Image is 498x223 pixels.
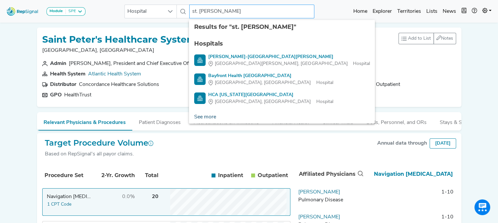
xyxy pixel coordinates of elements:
span: Results for "st. [PERSON_NAME]" [194,23,296,30]
button: Beds, Personnel, and ORs [360,112,433,130]
h2: Target Procedure Volume [45,138,154,148]
span: 0.0% [122,194,135,199]
a: Atlantic Health System [88,71,141,77]
div: Based on RepSignal's all payor claims. [45,150,154,158]
div: [DATE] [430,138,456,149]
span: Notes [441,36,453,41]
th: Total [137,164,159,187]
span: 20 [152,194,158,199]
div: [PERSON_NAME], President and Chief Executive Officer [69,60,199,68]
span: [GEOGRAPHIC_DATA][PERSON_NAME], [GEOGRAPHIC_DATA] [215,60,347,67]
div: Admin [50,60,66,68]
a: News [440,5,459,18]
a: Home [351,5,370,18]
th: Procedure Set [44,164,93,187]
td: 1-10 [364,188,456,208]
span: Add to List [408,35,431,42]
a: Territories [395,5,424,18]
span: Inpatient [218,172,243,179]
button: Add to List [398,33,434,44]
div: HCA [US_STATE][GEOGRAPHIC_DATA] [208,91,333,98]
img: Hospital Search Icon [194,73,206,85]
button: ModuleSPE [46,7,85,16]
span: Outpatient [258,172,288,179]
div: Concordance Healthcare Solutions [79,81,159,89]
button: 1 CPT Code [47,201,72,208]
button: Notes [433,33,456,44]
div: Hospitals [194,39,370,48]
a: See more [189,111,221,124]
a: [PERSON_NAME] [298,214,340,220]
a: Bayfront Health [GEOGRAPHIC_DATA][GEOGRAPHIC_DATA], [GEOGRAPHIC_DATA]Hospital [194,72,370,86]
strong: Module [49,9,63,13]
div: Hospital [208,60,370,67]
button: Relevant Physicians & Procedures [37,112,132,131]
div: Distributor [50,81,76,89]
div: Atlantic Health System [88,70,141,78]
div: Navigation Bronchoscopy [47,193,92,201]
span: [GEOGRAPHIC_DATA], [GEOGRAPHIC_DATA] [215,79,311,86]
input: Search a hospital [189,5,314,18]
a: [PERSON_NAME]-[GEOGRAPHIC_DATA][PERSON_NAME][GEOGRAPHIC_DATA][PERSON_NAME], [GEOGRAPHIC_DATA]Hosp... [194,53,370,67]
a: HCA [US_STATE][GEOGRAPHIC_DATA][GEOGRAPHIC_DATA], [GEOGRAPHIC_DATA]Hospital [194,91,370,105]
div: Health System [50,70,85,78]
div: HealthTrust [64,91,91,99]
div: Hospital [208,98,333,105]
button: Patient Diagnoses [132,112,187,130]
div: Hospital [208,79,333,86]
button: Intel Book [459,5,469,18]
p: [GEOGRAPHIC_DATA], [GEOGRAPHIC_DATA] [42,47,196,54]
div: Leslie D Hirsch, President and Chief Executive Officer [69,60,199,68]
div: Annual data through [377,139,427,147]
li: Barnes-Jewish St. Peters Hospital [189,51,375,70]
a: [PERSON_NAME] [298,190,340,195]
div: Used in Outpatient [351,81,400,89]
button: Stays & Services [433,112,485,130]
th: Navigation Bronchoscopy [365,163,456,185]
div: [PERSON_NAME]-[GEOGRAPHIC_DATA][PERSON_NAME] [208,53,370,60]
a: Lists [424,5,440,18]
button: Accreditations & Affiliations [187,112,266,130]
span: [GEOGRAPHIC_DATA], [GEOGRAPHIC_DATA] [215,98,311,105]
img: Hospital Search Icon [194,54,206,66]
div: GPO [50,91,62,99]
th: 2-Yr. Growth [93,164,136,187]
th: Affiliated Physicians [296,163,365,185]
img: Hospital Search Icon [194,92,206,104]
div: Pulmonary Disease [298,196,362,204]
a: Explorer [370,5,395,18]
div: toolbar [398,33,456,44]
h1: Saint Peter's Healthcare System [42,34,196,45]
div: SPE [66,9,76,14]
span: Hospital [125,5,164,18]
li: HCA Florida St. Petersburg Hospital [189,89,375,108]
div: Bayfront Health [GEOGRAPHIC_DATA] [208,72,333,79]
li: Bayfront Health St. Petersburg [189,70,375,89]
